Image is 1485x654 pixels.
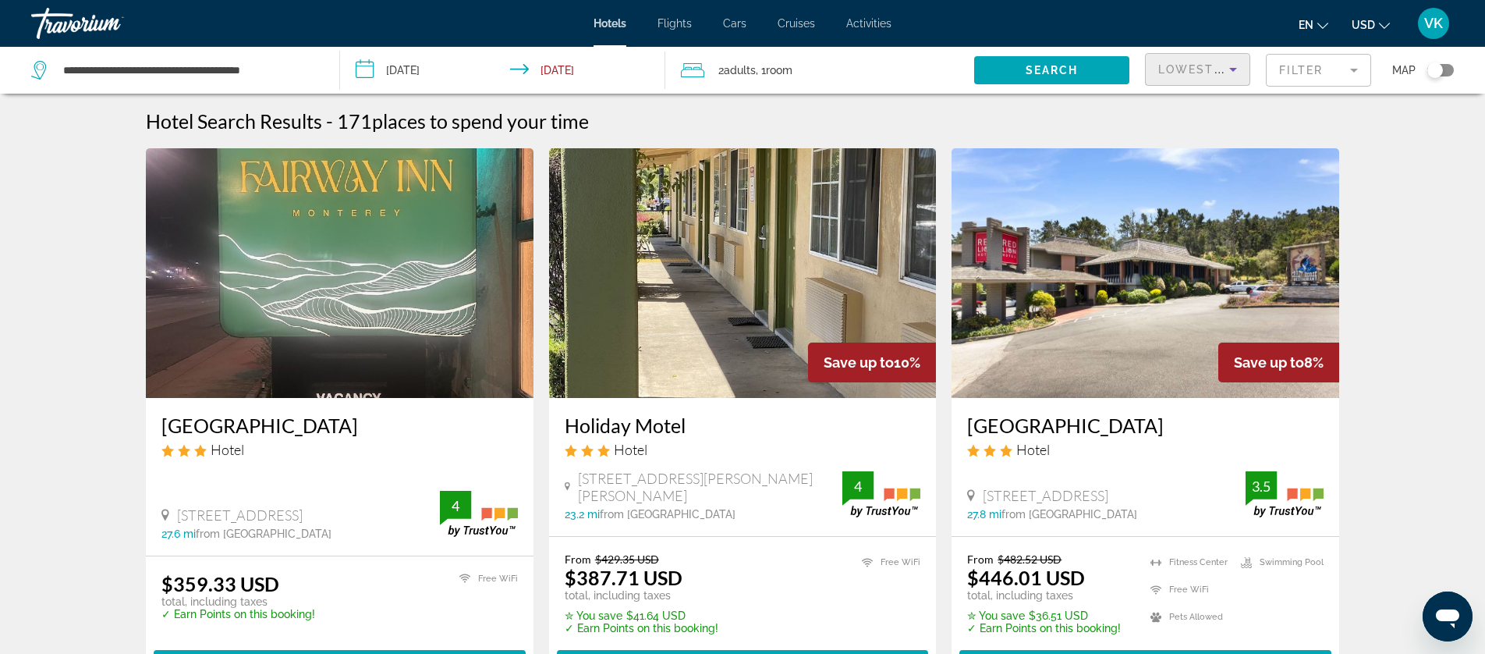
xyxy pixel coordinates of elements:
[440,496,471,515] div: 4
[614,441,647,458] span: Hotel
[766,64,792,76] span: Room
[600,508,735,521] span: from [GEOGRAPHIC_DATA]
[1218,343,1339,382] div: 8%
[177,506,303,524] span: [STREET_ADDRESS]
[983,487,1108,504] span: [STREET_ADDRESS]
[340,47,665,94] button: Check-in date: Oct 5, 2025 Check-out date: Oct 10, 2025
[372,109,589,133] span: places to spend your time
[1001,508,1137,521] span: from [GEOGRAPHIC_DATA]
[565,610,718,622] p: $41.64 USD
[565,610,622,622] span: ✮ You save
[161,528,196,540] span: 27.6 mi
[967,610,1121,622] p: $36.51 USD
[718,59,756,81] span: 2
[967,414,1324,437] a: [GEOGRAPHIC_DATA]
[326,109,333,133] span: -
[1234,354,1304,371] span: Save up to
[565,441,921,458] div: 3 star Hotel
[1424,16,1443,31] span: VK
[724,64,756,76] span: Adults
[1266,53,1371,87] button: Filter
[952,148,1339,398] img: Hotel image
[1246,471,1324,517] img: trustyou-badge.svg
[842,477,874,496] div: 4
[824,354,894,371] span: Save up to
[967,566,1085,589] ins: $446.01 USD
[967,610,1025,622] span: ✮ You save
[549,148,937,398] img: Hotel image
[161,414,518,437] a: [GEOGRAPHIC_DATA]
[565,566,682,589] ins: $387.71 USD
[565,622,718,634] p: ✓ Earn Points on this booking!
[595,553,659,566] del: $429.35 USD
[161,441,518,458] div: 3 star Hotel
[1026,64,1079,76] span: Search
[846,17,891,30] a: Activities
[1392,59,1416,81] span: Map
[723,17,746,30] a: Cars
[565,589,718,602] p: total, including taxes
[1299,13,1328,36] button: Change language
[31,3,187,44] a: Travorium
[1352,13,1390,36] button: Change currency
[1246,477,1277,496] div: 3.5
[1416,63,1454,77] button: Toggle map
[854,553,920,572] li: Free WiFi
[565,553,591,566] span: From
[974,56,1129,84] button: Search
[657,17,692,30] a: Flights
[1423,592,1473,642] iframe: Button to launch messaging window
[967,622,1121,634] p: ✓ Earn Points on this booking!
[998,553,1061,566] del: $482.52 USD
[665,47,974,94] button: Travelers: 2 adults, 0 children
[578,470,842,504] span: [STREET_ADDRESS][PERSON_NAME][PERSON_NAME]
[1016,441,1050,458] span: Hotel
[146,148,533,398] img: Hotel image
[1233,553,1324,572] li: Swimming Pool
[211,441,244,458] span: Hotel
[1143,553,1233,572] li: Fitness Center
[1158,60,1237,79] mat-select: Sort by
[146,109,322,133] h1: Hotel Search Results
[565,414,921,437] a: Holiday Motel
[594,17,626,30] a: Hotels
[452,572,518,585] li: Free WiFi
[778,17,815,30] a: Cruises
[967,441,1324,458] div: 3 star Hotel
[1158,63,1258,76] span: Lowest Price
[967,553,994,566] span: From
[1299,19,1313,31] span: en
[161,572,279,595] ins: $359.33 USD
[756,59,792,81] span: , 1
[337,109,589,133] h2: 171
[565,508,600,521] span: 23.2 mi
[842,471,920,517] img: trustyou-badge.svg
[1413,7,1454,40] button: User Menu
[1143,607,1233,627] li: Pets Allowed
[440,491,518,537] img: trustyou-badge.svg
[967,589,1121,602] p: total, including taxes
[161,595,315,608] p: total, including taxes
[196,528,331,540] span: from [GEOGRAPHIC_DATA]
[1352,19,1375,31] span: USD
[1143,580,1233,599] li: Free WiFi
[967,508,1001,521] span: 27.8 mi
[161,608,315,620] p: ✓ Earn Points on this booking!
[808,343,936,382] div: 10%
